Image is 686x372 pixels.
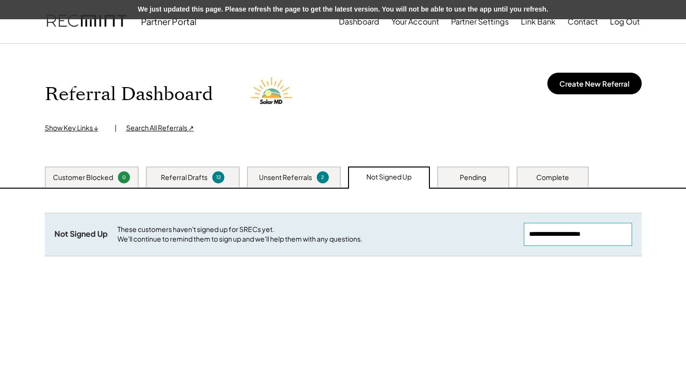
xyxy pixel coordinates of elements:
[119,174,129,181] div: 0
[521,12,556,31] button: Link Bank
[246,68,299,121] img: Solar%20MD%20LOgo.png
[536,173,569,182] div: Complete
[141,16,196,27] div: Partner Portal
[547,73,642,94] button: Create New Referral
[54,229,108,239] div: Not Signed Up
[568,12,598,31] button: Contact
[126,123,194,133] div: Search All Referrals ↗
[460,173,486,182] div: Pending
[115,123,116,133] div: |
[391,12,439,31] button: Your Account
[610,12,640,31] button: Log Out
[366,172,412,182] div: Not Signed Up
[214,174,223,181] div: 12
[259,173,312,182] div: Unsent Referrals
[53,173,113,182] div: Customer Blocked
[47,5,127,38] img: recmint-logotype%403x.png
[45,83,213,106] h1: Referral Dashboard
[451,12,509,31] button: Partner Settings
[45,123,105,133] div: Show Key Links ↓
[117,225,514,244] div: These customers haven't signed up for SRECs yet. We'll continue to remind them to sign up and we'...
[339,12,379,31] button: Dashboard
[318,174,327,181] div: 2
[161,173,207,182] div: Referral Drafts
